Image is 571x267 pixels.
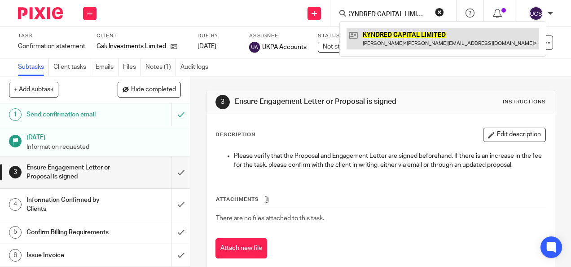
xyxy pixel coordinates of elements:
[18,7,63,19] img: Pixie
[249,32,307,40] label: Assignee
[9,198,22,211] div: 4
[97,42,166,51] p: Gsk Investments Limited
[318,32,408,40] label: Status
[215,131,255,138] p: Description
[249,42,260,53] img: svg%3E
[348,11,429,19] input: Search
[235,97,400,107] h1: Ensure Engagement Letter or Proposal is signed
[26,226,117,239] h1: Confirm Billing Requirements
[216,197,259,202] span: Attachments
[26,131,181,142] h1: [DATE]
[26,108,117,121] h1: Send confirmation email
[234,151,545,170] p: Please verify that the Proposal and Engagement Letter are signed beforehand. If there is an incre...
[483,128,546,142] button: Edit description
[198,43,216,49] span: [DATE]
[97,32,186,40] label: Client
[435,8,444,17] button: Clear
[529,6,543,21] img: svg%3E
[96,58,119,76] a: Emails
[9,108,22,121] div: 1
[9,249,22,262] div: 6
[26,193,117,216] h1: Information Confirmed by Clients
[215,238,267,258] button: Attach new file
[503,98,546,106] div: Instructions
[9,166,22,178] div: 3
[145,58,176,76] a: Notes (1)
[26,161,117,184] h1: Ensure Engagement Letter or Proposal is signed
[26,249,117,262] h1: Issue Invoice
[131,86,176,93] span: Hide completed
[123,58,141,76] a: Files
[18,32,85,40] label: Task
[215,95,230,109] div: 3
[198,32,238,40] label: Due by
[9,226,22,239] div: 5
[180,58,213,76] a: Audit logs
[53,58,91,76] a: Client tasks
[323,44,355,50] span: Not started
[26,142,181,151] p: Information requested
[262,43,307,52] span: UKPA Accounts
[18,42,85,51] div: Confirmation statement
[9,82,58,97] button: + Add subtask
[18,58,49,76] a: Subtasks
[216,215,324,222] span: There are no files attached to this task.
[118,82,181,97] button: Hide completed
